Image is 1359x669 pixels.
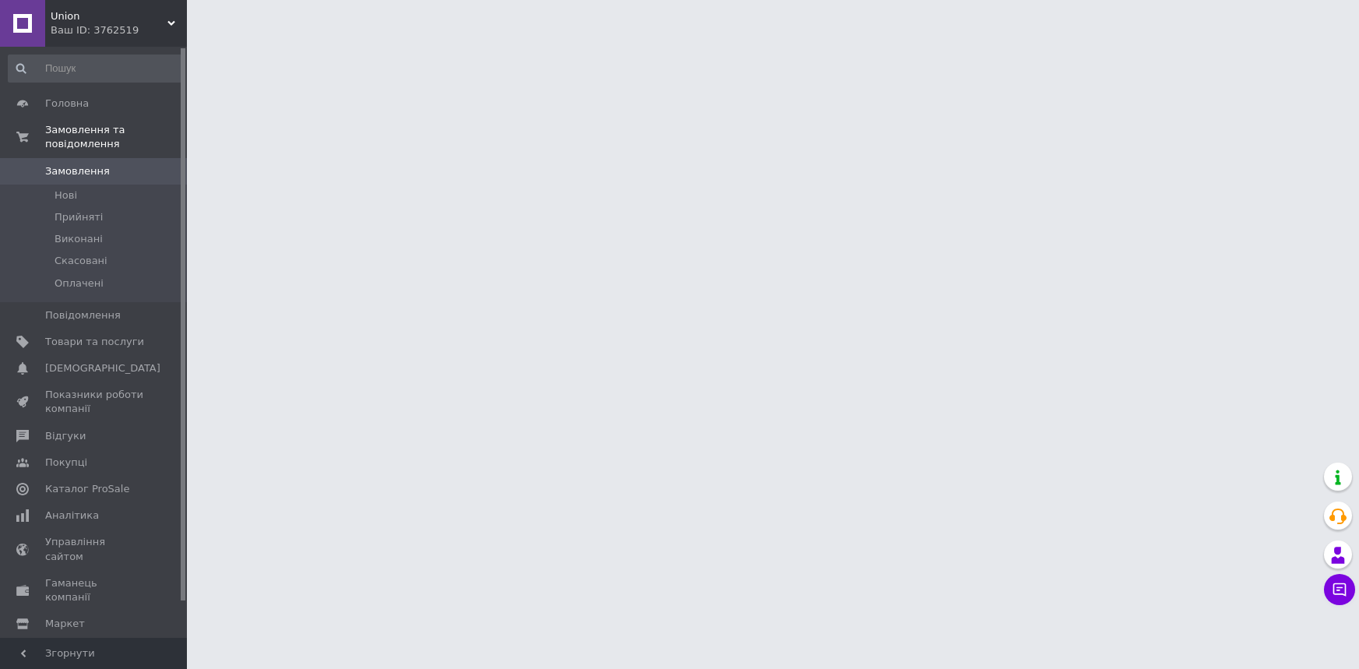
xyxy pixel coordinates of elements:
span: Каталог ProSale [45,482,129,496]
button: Чат з покупцем [1324,574,1355,605]
span: Замовлення [45,164,110,178]
span: Нові [55,188,77,202]
span: Скасовані [55,254,107,268]
span: Виконані [55,232,103,246]
div: Ваш ID: 3762519 [51,23,187,37]
span: Аналітика [45,509,99,523]
span: Товари та послуги [45,335,144,349]
span: Управління сайтом [45,535,144,563]
span: Відгуки [45,429,86,443]
span: Оплачені [55,276,104,290]
span: Прийняті [55,210,103,224]
span: Маркет [45,617,85,631]
span: Union [51,9,167,23]
span: Показники роботи компанії [45,388,144,416]
span: Повідомлення [45,308,121,322]
input: Пошук [8,55,183,83]
span: Головна [45,97,89,111]
span: Покупці [45,456,87,470]
span: [DEMOGRAPHIC_DATA] [45,361,160,375]
span: Замовлення та повідомлення [45,123,187,151]
span: Гаманець компанії [45,576,144,604]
